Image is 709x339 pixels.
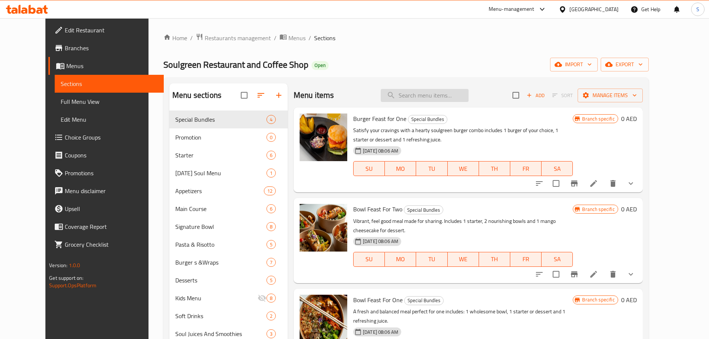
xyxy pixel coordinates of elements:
[565,265,583,283] button: Branch-specific-item
[385,252,416,267] button: MO
[266,240,276,249] div: items
[196,33,271,43] a: Restaurants management
[353,161,385,176] button: SU
[48,182,164,200] a: Menu disclaimer
[696,5,699,13] span: S
[175,240,266,249] span: Pasta & Risotto
[589,270,598,279] a: Edit menu item
[266,258,276,267] div: items
[175,169,266,178] div: Ramadan Soul Menu
[267,259,275,266] span: 7
[267,295,275,302] span: 8
[419,163,444,174] span: TU
[48,218,164,236] a: Coverage Report
[48,164,164,182] a: Promotions
[584,91,637,100] span: Manage items
[482,254,507,265] span: TH
[544,163,570,174] span: SA
[266,204,276,213] div: items
[258,294,266,303] svg: Inactive section
[267,241,275,248] span: 5
[175,204,266,213] span: Main Course
[607,60,643,69] span: export
[621,295,637,305] h6: 0 AED
[360,329,401,336] span: [DATE] 08:06 AM
[65,222,158,231] span: Coverage Report
[169,111,288,128] div: Special Bundles4
[266,133,276,142] div: items
[524,90,547,101] button: Add
[172,90,221,101] h2: Menu sections
[353,113,406,124] span: Burger Feast for One
[163,56,309,73] span: Soulgreen Restaurant and Coffee Shop
[548,266,564,282] span: Select to update
[479,161,510,176] button: TH
[479,252,510,267] button: TH
[49,273,83,283] span: Get support on:
[175,151,266,160] span: Starter
[61,97,158,106] span: Full Menu View
[405,296,443,305] span: Special Bundles
[578,89,643,102] button: Manage items
[65,186,158,195] span: Menu disclaimer
[175,329,266,338] span: Soul Juices And Smoothies
[360,238,401,245] span: [DATE] 08:06 AM
[622,175,640,192] button: show more
[266,115,276,124] div: items
[404,296,444,305] div: Special Bundles
[252,86,270,104] span: Sort sections
[175,186,264,195] span: Appetizers
[48,21,164,39] a: Edit Restaurant
[530,175,548,192] button: sort-choices
[300,204,347,252] img: Bowl Feast For Two
[526,91,546,100] span: Add
[266,169,276,178] div: items
[163,33,649,43] nav: breadcrumb
[48,200,164,218] a: Upsell
[49,281,96,290] a: Support.OpsPlatform
[451,163,476,174] span: WE
[294,90,334,101] h2: Menu items
[508,87,524,103] span: Select section
[236,87,252,103] span: Select all sections
[169,236,288,253] div: Pasta & Risotto5
[300,113,347,161] img: Burger Feast for One
[267,205,275,212] span: 6
[589,179,598,188] a: Edit menu item
[48,146,164,164] a: Coupons
[266,222,276,231] div: items
[357,254,382,265] span: SU
[388,163,413,174] span: MO
[448,252,479,267] button: WE
[205,33,271,42] span: Restaurants management
[357,163,382,174] span: SU
[267,277,275,284] span: 5
[312,61,329,70] div: Open
[169,218,288,236] div: Signature Bowl8
[388,254,413,265] span: MO
[65,204,158,213] span: Upsell
[451,254,476,265] span: WE
[513,163,539,174] span: FR
[65,240,158,249] span: Grocery Checklist
[556,60,592,69] span: import
[169,289,288,307] div: Kids Menu8
[408,115,447,124] div: Special Bundles
[404,206,443,214] span: Special Bundles
[65,44,158,52] span: Branches
[169,253,288,271] div: Burger s &Wraps7
[381,89,469,102] input: search
[270,86,288,104] button: Add section
[621,204,637,214] h6: 0 AED
[267,330,275,338] span: 3
[524,90,547,101] span: Add item
[530,265,548,283] button: sort-choices
[175,133,266,142] span: Promotion
[175,222,266,231] span: Signature Bowl
[416,252,447,267] button: TU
